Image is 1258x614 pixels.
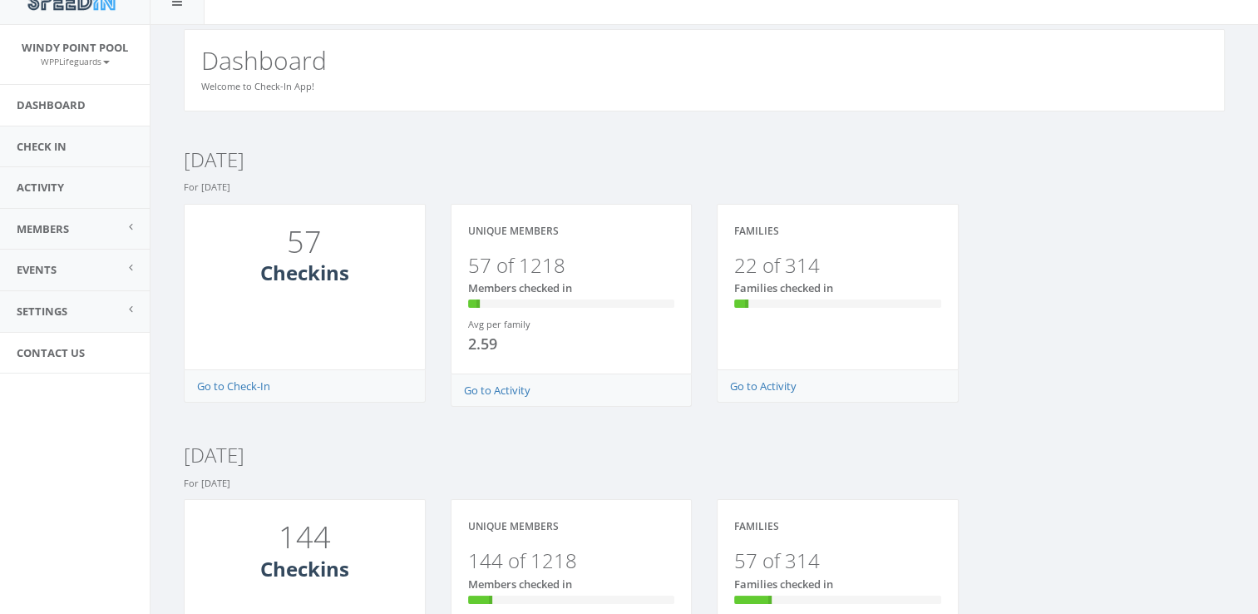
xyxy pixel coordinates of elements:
[41,53,110,68] a: WPPLifeguards
[734,255,941,276] h3: 22 of 314
[201,80,314,92] small: Welcome to Check-In App!
[184,149,1225,171] h3: [DATE]
[468,521,559,532] h4: Unique Members
[468,318,530,330] small: Avg per family
[730,379,797,394] a: Go to Activity
[184,444,1225,466] h3: [DATE]
[201,47,1207,74] h2: Dashboard
[184,181,230,193] small: For [DATE]
[734,280,833,295] span: Families checked in
[468,577,572,592] span: Members checked in
[17,304,67,319] span: Settings
[468,255,675,276] h3: 57 of 1218
[205,225,404,259] h1: 57
[184,477,230,489] small: For [DATE]
[734,550,941,572] h3: 57 of 314
[734,577,833,592] span: Families checked in
[734,225,779,236] h4: Families
[17,221,69,236] span: Members
[201,262,408,284] h3: Checkins
[468,225,559,236] h4: Unique Members
[468,336,559,353] h4: 2.59
[17,262,57,277] span: Events
[464,383,530,398] a: Go to Activity
[22,40,128,55] span: Windy Point Pool
[468,280,572,295] span: Members checked in
[17,345,85,360] span: Contact Us
[734,521,779,532] h4: Families
[41,56,110,67] small: WPPLifeguards
[197,379,270,394] a: Go to Check-In
[201,558,408,580] h3: Checkins
[468,550,675,572] h3: 144 of 1218
[205,521,404,554] h1: 144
